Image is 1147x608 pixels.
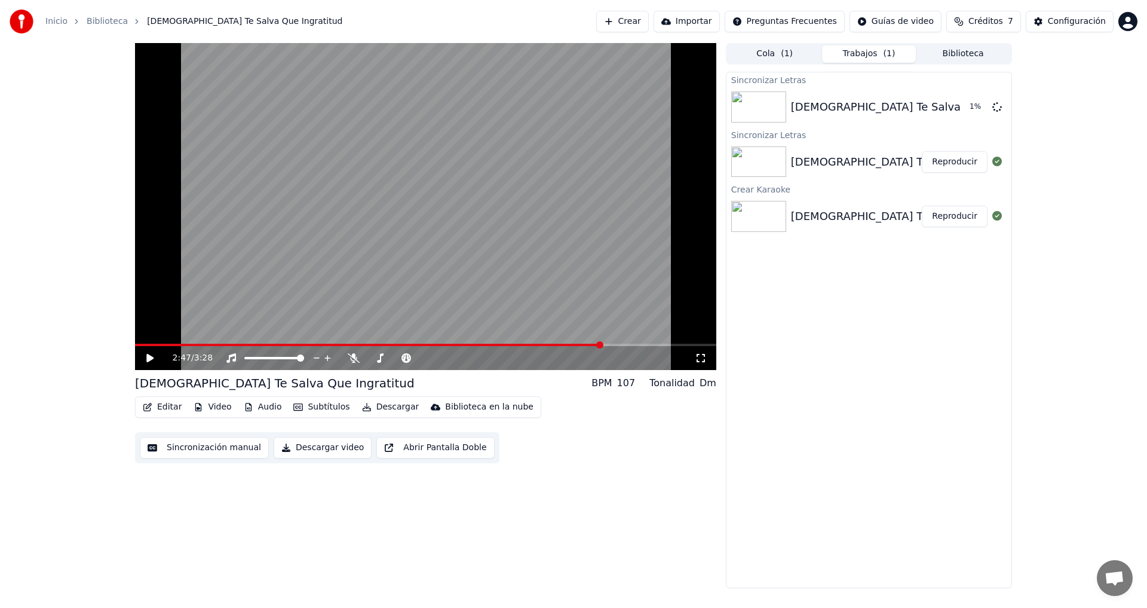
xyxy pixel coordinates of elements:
[274,437,372,459] button: Descargar video
[791,208,1130,225] div: [DEMOGRAPHIC_DATA] Te Salva Que Ingratitud [AFKoRGqGssA]
[10,10,33,33] img: youka
[87,16,128,28] a: Biblioteca
[445,401,533,413] div: Biblioteca en la nube
[654,11,720,32] button: Importar
[791,99,1042,115] div: [DEMOGRAPHIC_DATA] Te Salva Que Ingratitud
[376,437,494,459] button: Abrir Pantalla Doble
[822,45,916,63] button: Trabajos
[946,11,1021,32] button: Créditos7
[916,45,1010,63] button: Biblioteca
[849,11,941,32] button: Guías de video
[1097,560,1133,596] div: Chat abierto
[968,16,1003,28] span: Créditos
[781,48,793,60] span: ( 1 )
[239,399,287,415] button: Audio
[700,376,716,390] div: Dm
[1048,16,1106,28] div: Configuración
[725,11,845,32] button: Preguntas Frecuentes
[617,376,636,390] div: 107
[970,102,987,112] div: 1 %
[189,399,236,415] button: Video
[726,72,1011,87] div: Sincronizar Letras
[140,437,269,459] button: Sincronización manual
[591,376,612,390] div: BPM
[649,376,695,390] div: Tonalidad
[1026,11,1114,32] button: Configuración
[173,352,201,364] div: /
[726,127,1011,142] div: Sincronizar Letras
[1008,16,1013,28] span: 7
[173,352,191,364] span: 2:47
[45,16,343,28] nav: breadcrumb
[791,154,1042,170] div: [DEMOGRAPHIC_DATA] Te Salva Que Ingratitud
[45,16,68,28] a: Inicio
[596,11,649,32] button: Crear
[135,375,415,392] div: [DEMOGRAPHIC_DATA] Te Salva Que Ingratitud
[357,399,424,415] button: Descargar
[194,352,213,364] span: 3:28
[147,16,342,28] span: [DEMOGRAPHIC_DATA] Te Salva Que Ingratitud
[289,399,354,415] button: Subtítulos
[726,182,1011,196] div: Crear Karaoke
[922,206,987,227] button: Reproducir
[728,45,822,63] button: Cola
[884,48,895,60] span: ( 1 )
[138,399,186,415] button: Editar
[922,151,987,173] button: Reproducir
